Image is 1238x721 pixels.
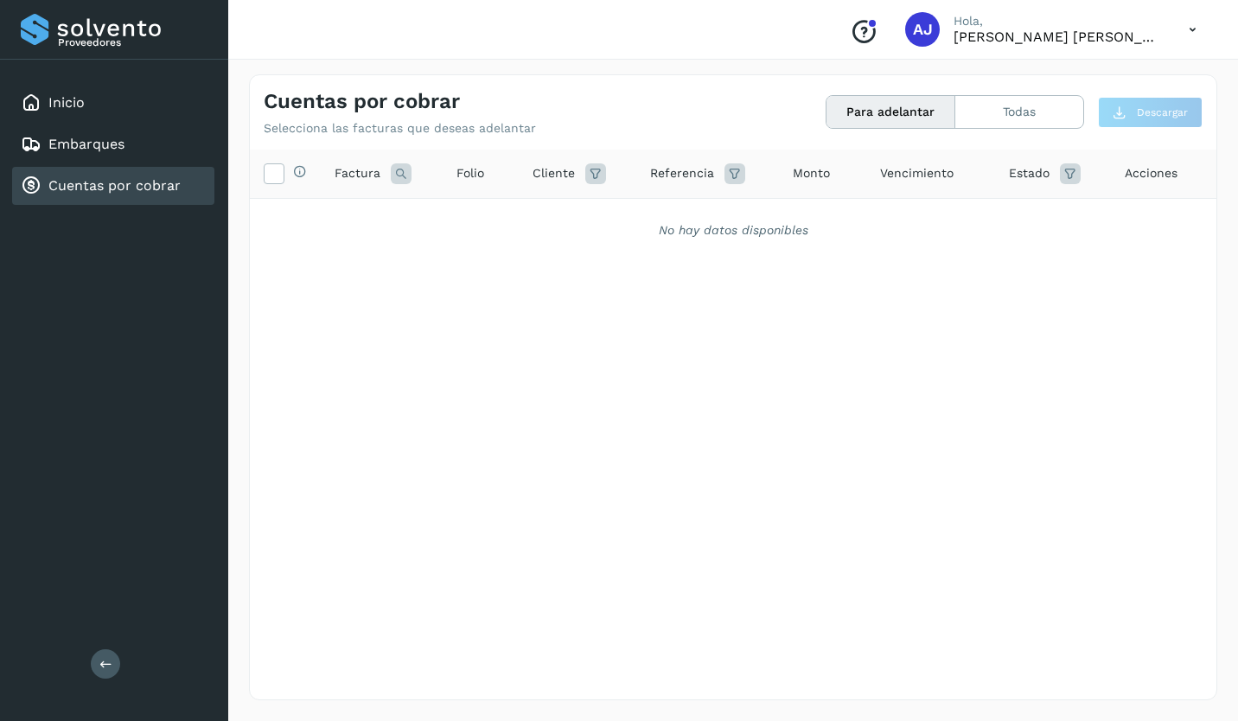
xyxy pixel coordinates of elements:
h4: Cuentas por cobrar [264,89,460,114]
span: Folio [456,164,484,182]
a: Embarques [48,136,124,152]
p: Selecciona las facturas que deseas adelantar [264,121,536,136]
button: Todas [955,96,1083,128]
div: Inicio [12,84,214,122]
div: Cuentas por cobrar [12,167,214,205]
button: Descargar [1098,97,1203,128]
p: Hola, [954,14,1161,29]
span: Factura [335,164,380,182]
span: Monto [793,164,830,182]
a: Cuentas por cobrar [48,177,181,194]
p: Proveedores [58,36,207,48]
p: Aldo Javier Gamino Ortiz [954,29,1161,45]
span: Acciones [1125,164,1177,182]
div: Embarques [12,125,214,163]
span: Estado [1009,164,1050,182]
span: Vencimiento [880,164,954,182]
div: No hay datos disponibles [272,221,1194,239]
span: Cliente [533,164,575,182]
a: Inicio [48,94,85,111]
span: Referencia [650,164,714,182]
button: Para adelantar [826,96,955,128]
span: Descargar [1137,105,1188,120]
